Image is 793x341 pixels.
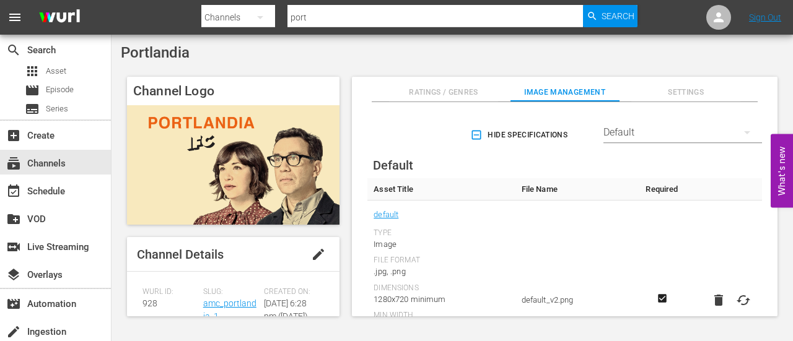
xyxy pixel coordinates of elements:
[121,44,190,61] span: Portlandia
[6,240,21,254] span: Live Streaming
[468,118,572,152] button: Hide Specifications
[46,103,68,115] span: Series
[46,65,66,77] span: Asset
[304,240,333,269] button: edit
[639,178,684,201] th: Required
[374,238,509,251] div: Image
[373,158,413,173] span: Default
[771,134,793,207] button: Open Feedback Widget
[6,212,21,227] span: VOD
[374,265,509,278] div: .jpg, .png
[583,5,637,27] button: Search
[515,178,640,201] th: File Name
[7,10,22,25] span: menu
[127,77,340,105] h4: Channel Logo
[749,12,781,22] a: Sign Out
[374,228,509,238] div: Type
[389,86,498,99] span: Ratings / Genres
[203,287,258,297] span: Slug:
[25,83,40,98] span: Episode
[264,287,318,297] span: Created On:
[127,105,340,225] img: Portlandia
[602,5,634,27] span: Search
[6,267,21,282] span: Overlays
[6,324,21,339] span: Ingestion
[374,311,509,321] div: Min Width
[311,247,326,262] span: edit
[46,84,74,96] span: Episode
[367,178,515,201] th: Asset Title
[6,128,21,143] span: Create
[6,296,21,311] span: Automation
[603,115,762,150] div: Default
[6,184,21,199] span: Schedule
[30,3,89,32] img: ans4CAIJ8jUAAAAAAAAAAAAAAAAAAAAAAAAgQb4GAAAAAAAAAAAAAAAAAAAAAAAAJMjXAAAAAAAAAAAAAAAAAAAAAAAAgAT5G...
[6,43,21,58] span: Search
[374,293,509,306] div: 1280x720 minimum
[25,101,40,116] span: Series
[374,256,509,265] div: File Format
[264,298,308,321] span: [DATE] 6:28 pm ([DATE])
[25,64,40,79] span: Asset
[142,298,157,308] span: 928
[374,207,398,223] a: default
[374,283,509,293] div: Dimensions
[6,156,21,171] span: Channels
[655,293,670,304] svg: Required
[473,129,567,142] span: Hide Specifications
[142,287,197,297] span: Wurl ID:
[510,86,620,99] span: Image Management
[203,298,256,321] a: amc_portlandia_1
[137,247,224,262] span: Channel Details
[631,86,740,99] span: Settings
